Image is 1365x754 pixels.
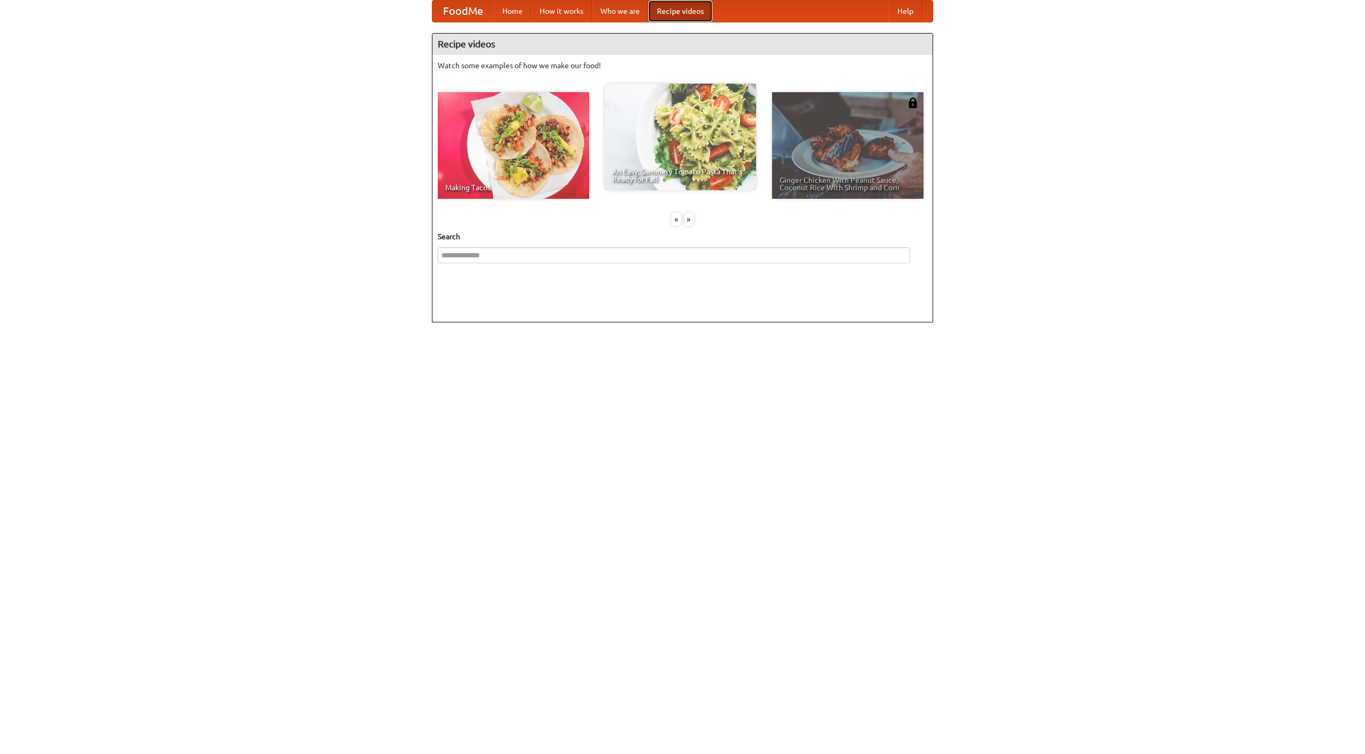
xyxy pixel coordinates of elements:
span: Making Tacos [445,184,582,191]
a: Home [494,1,531,22]
div: » [684,213,694,226]
a: FoodMe [432,1,494,22]
a: How it works [531,1,592,22]
p: Watch some examples of how we make our food! [438,60,927,71]
a: Recipe videos [648,1,712,22]
a: Help [889,1,922,22]
img: 483408.png [908,98,918,108]
a: Who we are [592,1,648,22]
a: Making Tacos [438,92,589,199]
h5: Search [438,231,927,242]
h4: Recipe videos [432,34,933,55]
div: « [671,213,681,226]
a: An Easy, Summery Tomato Pasta That's Ready for Fall [605,84,756,190]
span: An Easy, Summery Tomato Pasta That's Ready for Fall [612,168,749,183]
